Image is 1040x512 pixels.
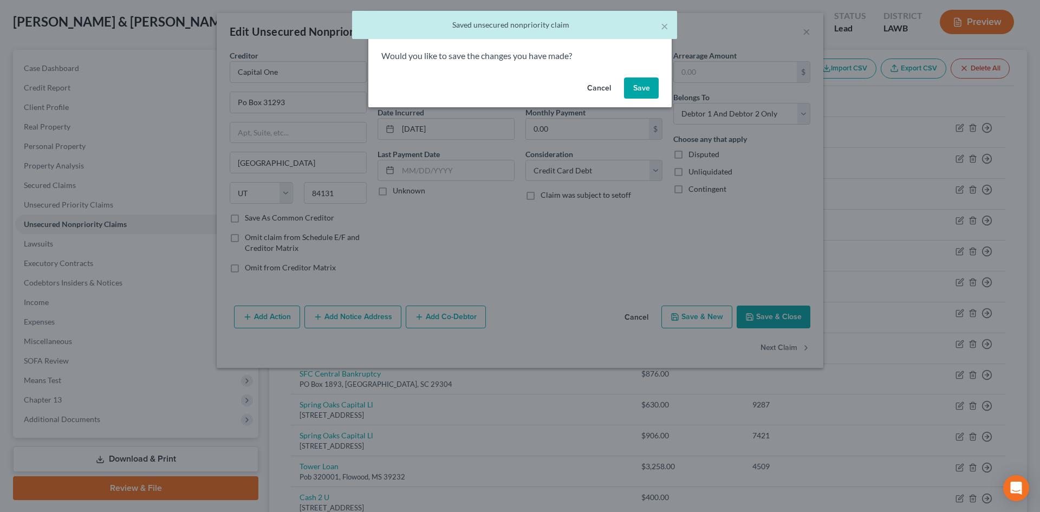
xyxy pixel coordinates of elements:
[661,20,668,33] button: ×
[361,20,668,30] div: Saved unsecured nonpriority claim
[624,77,659,99] button: Save
[381,50,659,62] p: Would you like to save the changes you have made?
[1003,475,1029,501] div: Open Intercom Messenger
[578,77,620,99] button: Cancel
